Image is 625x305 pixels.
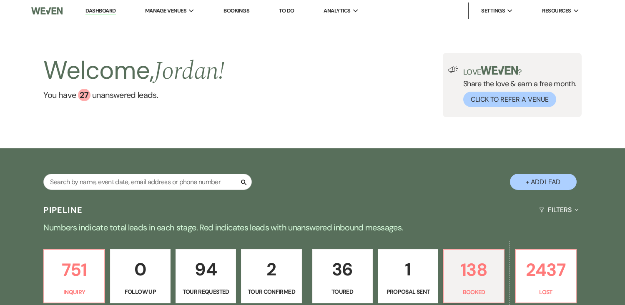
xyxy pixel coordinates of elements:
[463,92,556,107] button: Click to Refer a Venue
[481,7,505,15] span: Settings
[78,89,90,101] div: 27
[181,287,231,296] p: Tour Requested
[515,249,576,303] a: 2437Lost
[49,256,99,284] p: 751
[181,255,231,283] p: 94
[115,255,165,283] p: 0
[542,7,571,15] span: Resources
[510,174,577,190] button: + Add Lead
[536,199,581,221] button: Filters
[443,249,505,303] a: 138Booked
[449,287,499,297] p: Booked
[312,249,373,303] a: 36Toured
[481,66,518,75] img: weven-logo-green.svg
[324,7,350,15] span: Analytics
[318,255,367,283] p: 36
[145,7,186,15] span: Manage Venues
[43,204,83,216] h3: Pipeline
[176,249,236,303] a: 94Tour Requested
[241,249,301,303] a: 2Tour Confirmed
[43,174,252,190] input: Search by name, event date, email address or phone number
[463,66,577,76] p: Love ?
[279,7,294,14] a: To Do
[449,256,499,284] p: 138
[458,66,577,107] div: Share the love & earn a free month.
[13,221,613,234] p: Numbers indicate total leads in each stage. Red indicates leads with unanswered inbound messages.
[378,249,438,303] a: 1Proposal Sent
[115,287,165,296] p: Follow Up
[43,53,224,89] h2: Welcome,
[43,89,224,101] a: You have 27 unanswered leads.
[383,287,433,296] p: Proposal Sent
[43,249,105,303] a: 751Inquiry
[246,255,296,283] p: 2
[31,2,63,20] img: Weven Logo
[521,287,570,297] p: Lost
[223,7,249,14] a: Bookings
[110,249,171,303] a: 0Follow Up
[383,255,433,283] p: 1
[318,287,367,296] p: Toured
[246,287,296,296] p: Tour Confirmed
[85,7,115,15] a: Dashboard
[154,52,224,90] span: Jordan !
[49,287,99,297] p: Inquiry
[521,256,570,284] p: 2437
[448,66,458,73] img: loud-speaker-illustration.svg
